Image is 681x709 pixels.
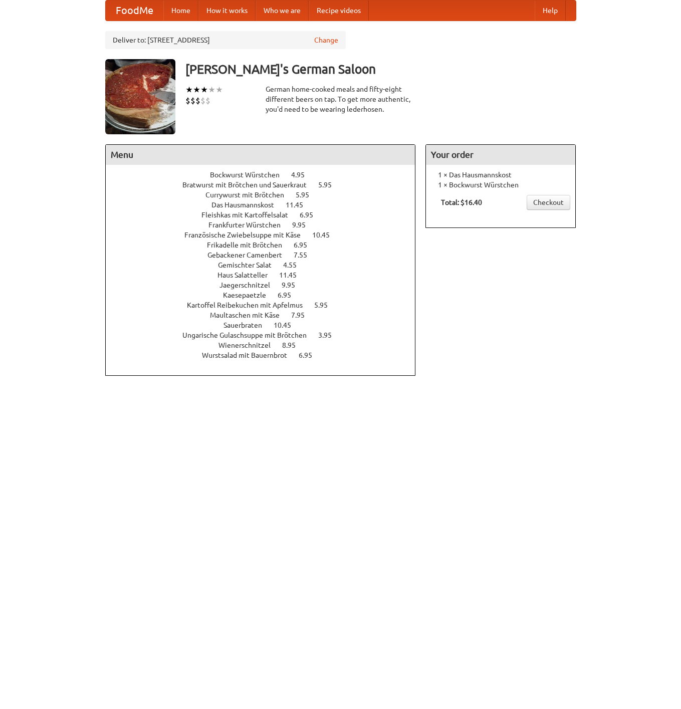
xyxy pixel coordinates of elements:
span: 6.95 [294,241,317,249]
span: Kaesepaetzle [223,291,276,299]
a: Frikadelle mit Brötchen 6.95 [207,241,326,249]
a: Gebackener Camenbert 7.55 [207,251,326,259]
span: 5.95 [296,191,319,199]
a: Bratwurst mit Brötchen und Sauerkraut 5.95 [182,181,350,189]
span: 4.55 [283,261,307,269]
a: Help [535,1,566,21]
span: 11.45 [286,201,313,209]
a: Das Hausmannskost 11.45 [211,201,322,209]
span: Französische Zwiebelsuppe mit Käse [184,231,311,239]
span: Maultaschen mit Käse [210,311,290,319]
a: Frankfurter Würstchen 9.95 [208,221,324,229]
a: Sauerbraten 10.45 [223,321,310,329]
span: 8.95 [282,341,306,349]
span: Currywurst mit Brötchen [205,191,294,199]
span: 10.45 [274,321,301,329]
div: German home-cooked meals and fifty-eight different beers on tap. To get more authentic, you'd nee... [266,84,416,114]
h4: Menu [106,145,415,165]
h3: [PERSON_NAME]'s German Saloon [185,59,576,79]
a: Currywurst mit Brötchen 5.95 [205,191,328,199]
a: Recipe videos [309,1,369,21]
a: FoodMe [106,1,163,21]
span: Fleishkas mit Kartoffelsalat [201,211,298,219]
li: ★ [215,84,223,95]
span: 7.95 [291,311,315,319]
span: Wurstsalad mit Bauernbrot [202,351,297,359]
a: Who we are [256,1,309,21]
a: How it works [198,1,256,21]
span: Haus Salatteller [217,271,278,279]
a: Jaegerschnitzel 9.95 [219,281,314,289]
span: Ungarische Gulaschsuppe mit Brötchen [182,331,317,339]
span: Gebackener Camenbert [207,251,292,259]
span: Das Hausmannskost [211,201,284,209]
span: 9.95 [292,221,316,229]
li: 1 × Das Hausmannskost [431,170,570,180]
a: Wienerschnitzel 8.95 [218,341,314,349]
a: Fleishkas mit Kartoffelsalat 6.95 [201,211,332,219]
li: $ [200,95,205,106]
a: Ungarische Gulaschsuppe mit Brötchen 3.95 [182,331,350,339]
li: $ [190,95,195,106]
li: $ [185,95,190,106]
span: Frankfurter Würstchen [208,221,291,229]
a: Home [163,1,198,21]
a: Wurstsalad mit Bauernbrot 6.95 [202,351,331,359]
span: Sauerbraten [223,321,272,329]
span: 4.95 [291,171,315,179]
span: 11.45 [279,271,307,279]
a: Französische Zwiebelsuppe mit Käse 10.45 [184,231,348,239]
span: Bockwurst Würstchen [210,171,290,179]
li: ★ [185,84,193,95]
a: Bockwurst Würstchen 4.95 [210,171,323,179]
li: $ [195,95,200,106]
a: Gemischter Salat 4.55 [218,261,315,269]
span: 5.95 [318,181,342,189]
span: Kartoffel Reibekuchen mit Apfelmus [187,301,313,309]
li: 1 × Bockwurst Würstchen [431,180,570,190]
span: 5.95 [314,301,338,309]
span: 7.55 [294,251,317,259]
a: Checkout [527,195,570,210]
a: Haus Salatteller 11.45 [217,271,315,279]
span: 6.95 [278,291,301,299]
li: ★ [193,84,200,95]
img: angular.jpg [105,59,175,134]
li: ★ [208,84,215,95]
span: 9.95 [282,281,305,289]
a: Kaesepaetzle 6.95 [223,291,310,299]
li: $ [205,95,210,106]
div: Deliver to: [STREET_ADDRESS] [105,31,346,49]
b: Total: $16.40 [441,198,482,206]
span: Bratwurst mit Brötchen und Sauerkraut [182,181,317,189]
span: Frikadelle mit Brötchen [207,241,292,249]
a: Change [314,35,338,45]
span: 10.45 [312,231,340,239]
span: Gemischter Salat [218,261,282,269]
span: 6.95 [300,211,323,219]
span: Jaegerschnitzel [219,281,280,289]
h4: Your order [426,145,575,165]
li: ★ [200,84,208,95]
span: 6.95 [299,351,322,359]
span: 3.95 [318,331,342,339]
span: Wienerschnitzel [218,341,281,349]
a: Kartoffel Reibekuchen mit Apfelmus 5.95 [187,301,346,309]
a: Maultaschen mit Käse 7.95 [210,311,323,319]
